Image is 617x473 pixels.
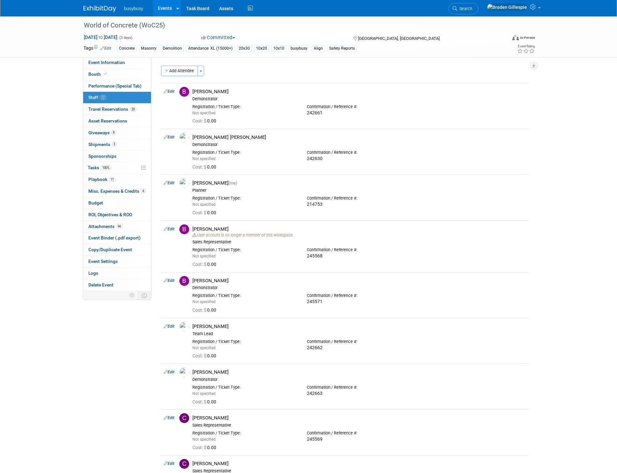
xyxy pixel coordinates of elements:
span: 0.00 [192,118,219,123]
div: Confirmation / Reference #: [307,293,412,298]
a: Edit [164,278,174,283]
div: 214753 [307,202,412,207]
span: Cost: $ [192,445,207,450]
div: Registration / Ticket Type: [192,385,297,390]
div: busybusy [289,45,309,52]
span: 11 [109,177,115,182]
span: Not specified [192,437,216,442]
div: Confirmation / Reference #: [307,247,412,253]
div: 20x30 [237,45,252,52]
span: 3 [112,142,117,147]
span: Budget [88,200,103,205]
div: Demonstrator [192,96,526,102]
div: Registration / Ticket Type: [192,104,297,109]
a: Performance (Special Tab) [83,80,151,92]
span: Event Binder (.pdf export) [88,235,141,240]
div: [PERSON_NAME] [192,415,526,421]
span: Giveaways [88,130,116,135]
a: Edit [164,416,174,420]
div: [PERSON_NAME] [192,89,526,95]
a: Event Binder (.pdf export) [83,232,151,244]
div: Safety Reports [327,45,357,52]
span: Cost: $ [192,353,207,358]
div: Confirmation / Reference #: [307,150,412,155]
span: Booth [88,72,108,77]
span: (me) [229,181,237,186]
div: 242661 [307,110,412,116]
a: Edit [164,461,174,466]
a: Booth [83,69,151,80]
div: Demolition [161,45,184,52]
a: Edit [164,324,174,329]
img: B.jpg [179,276,189,286]
img: C.jpg [179,459,189,469]
a: Delete Event [83,279,151,291]
span: Misc. Expenses & Credits [88,188,146,194]
div: 242662 [307,345,412,351]
span: 0.00 [192,210,219,215]
img: Braden Gillespie [487,4,527,11]
span: [GEOGRAPHIC_DATA], [GEOGRAPHIC_DATA] [358,36,440,41]
div: Confirmation / Reference #: [307,104,412,109]
span: 0.00 [192,307,219,313]
div: [PERSON_NAME] [192,278,526,284]
a: Edit [164,181,174,185]
div: Confirmation / Reference #: [307,339,412,344]
span: 0.00 [192,353,219,358]
button: Committed [199,34,238,41]
span: Event Settings [88,259,118,264]
img: B.jpg [179,224,189,234]
a: Event Information [83,57,151,68]
span: to [98,35,104,40]
div: 242663 [307,391,412,397]
div: Registration / Ticket Type: [192,339,297,344]
span: 0.00 [192,164,219,170]
span: [DATE] [DATE] [83,34,118,40]
div: Registration / Ticket Type: [192,247,297,253]
span: Staff [88,95,106,100]
span: Not specified [192,300,216,304]
span: Playbook [88,177,115,182]
a: Edit [164,89,174,94]
span: 20 [130,107,136,112]
span: 0.00 [192,445,219,450]
span: 52 [100,95,106,100]
a: Edit [164,135,174,139]
span: Not specified [192,254,216,258]
button: Add Attendee [161,66,198,76]
span: Copy/Duplicate Event [88,247,132,252]
div: Registration / Ticket Type: [192,293,297,298]
div: Confirmation / Reference #: [307,431,412,436]
span: ROI, Objectives & ROO [88,212,132,217]
div: [PERSON_NAME] [192,369,526,375]
div: In-Person [520,35,535,40]
div: Event Format [468,34,535,44]
a: Staff52 [83,92,151,103]
i: Booth reservation complete [104,72,107,76]
a: Edit [100,46,111,51]
span: Not specified [192,156,216,161]
div: Confirmation / Reference #: [307,196,412,201]
div: Sales Representative [192,423,526,428]
span: Cost: $ [192,164,207,170]
img: ExhibitDay [83,6,116,12]
a: Misc. Expenses & Credits6 [83,186,151,197]
a: Tasks100% [83,162,151,173]
span: Not specified [192,346,216,350]
div: 10x10 [271,45,286,52]
div: 242630 [307,156,412,162]
a: Asset Reservations [83,115,151,127]
div: Registration / Ticket Type: [192,150,297,155]
div: World of Concrete (WoC25) [82,20,497,31]
a: Sponsorships [83,151,151,162]
a: ROI, Objectives & ROO [83,209,151,220]
span: Sponsorships [88,154,116,159]
div: 245569 [307,436,412,442]
div: 245571 [307,299,412,305]
div: User account is no longer a member of this workspace. [192,232,526,238]
span: Search [457,6,472,11]
div: [PERSON_NAME] [192,323,526,330]
span: Not specified [192,202,216,207]
div: Registration / Ticket Type: [192,196,297,201]
div: Masonry [139,45,158,52]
